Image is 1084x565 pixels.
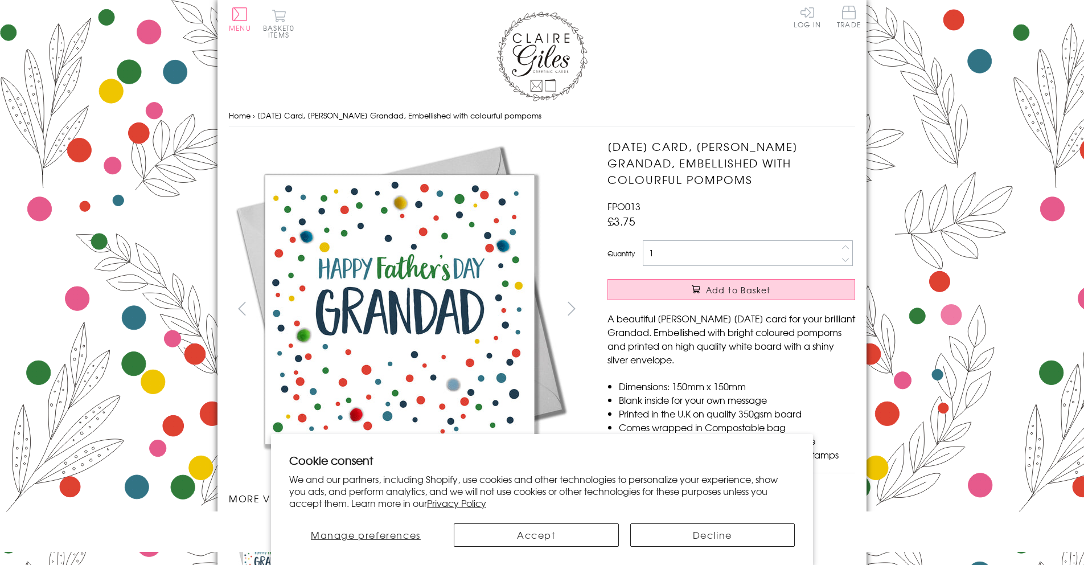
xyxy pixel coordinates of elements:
img: Father's Day Card, Dotty Grandad, Embellished with colourful pompoms [229,138,570,480]
nav: breadcrumbs [229,104,855,128]
p: A beautiful [PERSON_NAME] [DATE] card for your brilliant Grandad. Embellished with bright coloure... [607,312,855,366]
span: › [253,110,255,121]
li: Comes wrapped in Compostable bag [619,420,855,434]
span: £3.75 [607,213,635,229]
button: Basket0 items [263,9,294,38]
img: Claire Giles Greetings Cards [496,11,588,101]
span: Add to Basket [706,284,771,296]
span: [DATE] Card, [PERSON_NAME] Grandad, Embellished with colourful pompoms [257,110,541,121]
h3: More views [229,492,585,505]
label: Quantity [607,248,635,259]
li: Printed in the U.K on quality 350gsm board [619,407,855,420]
a: Trade [837,6,861,30]
a: Privacy Policy [427,496,486,510]
h1: [DATE] Card, [PERSON_NAME] Grandad, Embellished with colourful pompoms [607,138,855,187]
a: Log In [794,6,821,28]
a: Home [229,110,251,121]
span: Trade [837,6,861,28]
li: Dimensions: 150mm x 150mm [619,379,855,393]
li: Blank inside for your own message [619,393,855,407]
span: FPO013 [607,199,640,213]
h2: Cookie consent [289,452,795,468]
button: Accept [454,523,619,547]
button: Menu [229,7,251,31]
button: Add to Basket [607,279,855,300]
span: Menu [229,23,251,33]
button: next [559,296,585,321]
button: Decline [630,523,795,547]
img: Father's Day Card, Dotty Grandad, Embellished with colourful pompoms [585,138,926,433]
button: prev [229,296,254,321]
p: We and our partners, including Shopify, use cookies and other technologies to personalize your ex... [289,473,795,509]
span: 0 items [268,23,294,40]
button: Manage preferences [289,523,442,547]
span: Manage preferences [311,528,421,542]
